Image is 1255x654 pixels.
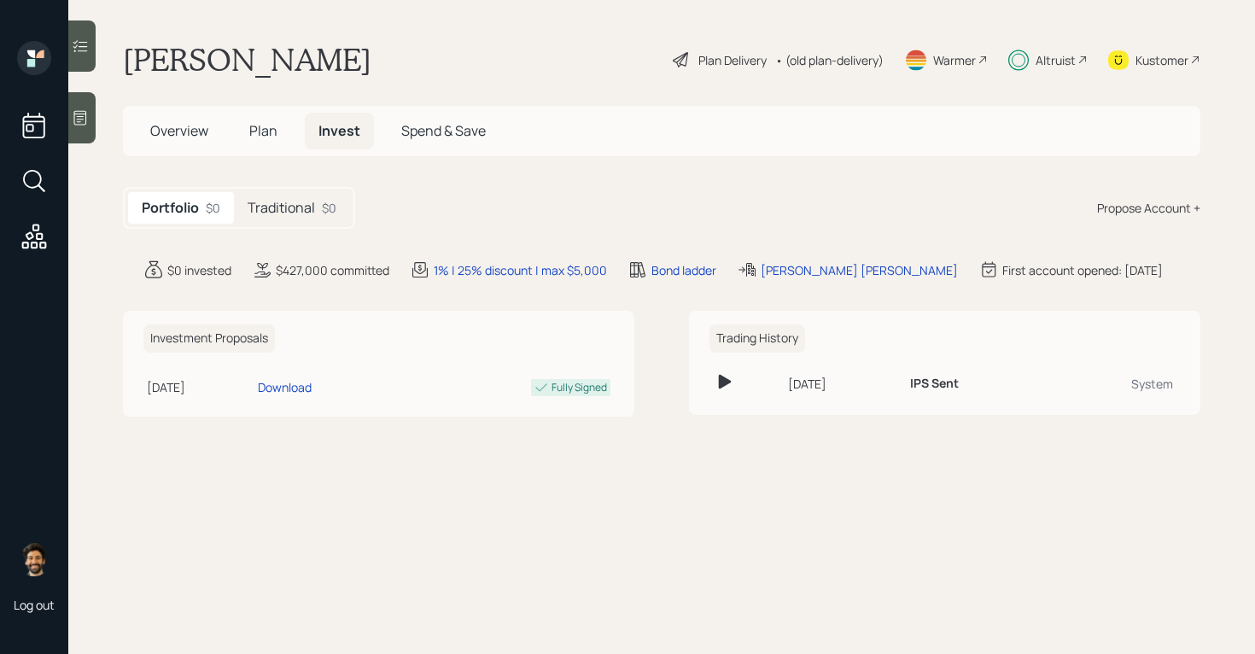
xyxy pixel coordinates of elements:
div: • (old plan-delivery) [775,51,884,69]
div: Altruist [1036,51,1076,69]
span: Plan [249,121,277,140]
div: $0 [322,199,336,217]
div: Log out [14,597,55,613]
div: [DATE] [147,378,251,396]
h1: [PERSON_NAME] [123,41,371,79]
img: eric-schwartz-headshot.png [17,542,51,576]
span: Invest [318,121,360,140]
div: $0 [206,199,220,217]
h5: Traditional [248,200,315,216]
div: Fully Signed [552,380,607,395]
div: Download [258,378,312,396]
div: System [1057,375,1173,393]
h5: Portfolio [142,200,199,216]
div: [PERSON_NAME] [PERSON_NAME] [761,261,958,279]
div: Plan Delivery [698,51,767,69]
div: First account opened: [DATE] [1002,261,1163,279]
div: Propose Account + [1097,199,1200,217]
h6: Trading History [709,324,805,353]
h6: IPS Sent [910,377,959,391]
h6: Investment Proposals [143,324,275,353]
div: Kustomer [1135,51,1188,69]
div: [DATE] [788,375,896,393]
span: Spend & Save [401,121,486,140]
div: $427,000 committed [276,261,389,279]
div: 1% | 25% discount | max $5,000 [434,261,607,279]
div: Warmer [933,51,976,69]
span: Overview [150,121,208,140]
div: $0 invested [167,261,231,279]
div: Bond ladder [651,261,716,279]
